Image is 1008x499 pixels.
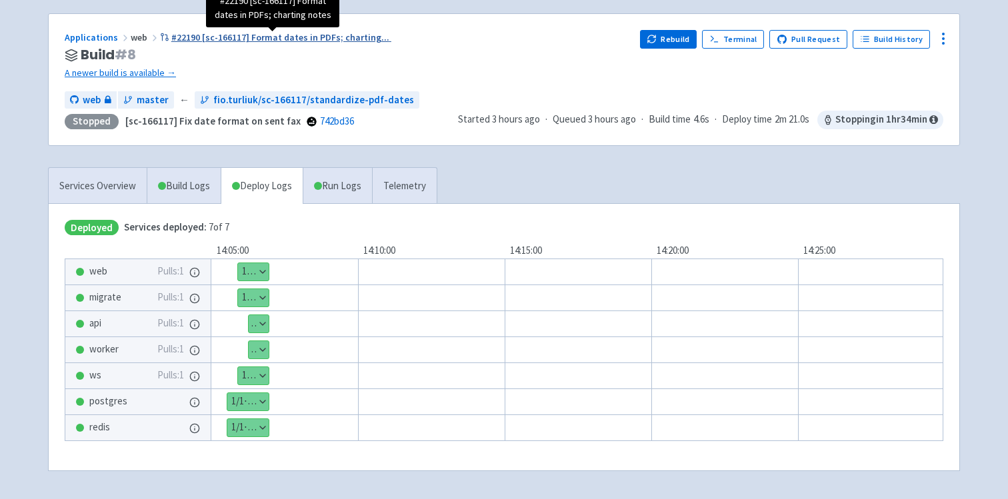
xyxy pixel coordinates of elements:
span: ← [179,93,189,108]
span: web [131,31,160,43]
span: ws [89,368,101,383]
a: #22190 [sc-166117] Format dates in PDFs; charting... [160,31,391,43]
span: master [137,93,169,108]
div: · · · [458,111,943,129]
span: web [89,264,107,279]
span: 4.6s [693,112,709,127]
a: master [118,91,174,109]
span: Services deployed: [124,221,207,233]
span: Stopping in 1 hr 34 min [817,111,943,129]
span: Pulls: 1 [157,316,184,331]
span: worker [89,342,119,357]
span: api [89,316,101,331]
a: Build History [853,30,930,49]
a: 742bd36 [320,115,354,127]
a: fio.turliuk/sc-166117/standardize-pdf-dates [195,91,419,109]
span: web [83,93,101,108]
div: 14:25:00 [798,243,945,258]
a: Deploy Logs [221,168,303,205]
div: 14:05:00 [211,243,358,258]
span: Started [458,113,540,125]
span: Pulls: 1 [157,264,184,279]
span: #22190 [sc-166117] Format dates in PDFs; charting ... [171,31,389,43]
span: Pulls: 1 [157,342,184,357]
span: Pulls: 1 [157,368,184,383]
span: Deployed [65,220,119,235]
time: 3 hours ago [492,113,540,125]
a: Pull Request [769,30,847,49]
span: fio.turliuk/sc-166117/standardize-pdf-dates [213,93,414,108]
a: Terminal [702,30,764,49]
span: migrate [89,290,121,305]
div: 14:10:00 [358,243,505,258]
span: 2m 21.0s [775,112,809,127]
span: Deploy time [722,112,772,127]
button: Rebuild [640,30,697,49]
time: 3 hours ago [588,113,636,125]
a: Telemetry [372,168,437,205]
strong: [sc-166117] Fix date format on sent fax [125,115,301,127]
a: Applications [65,31,131,43]
div: 14:15:00 [505,243,651,258]
a: A newer build is available → [65,65,629,81]
div: Stopped [65,114,119,129]
span: 7 of 7 [124,220,229,235]
a: Build Logs [147,168,221,205]
span: # 8 [115,45,136,64]
span: Build time [649,112,691,127]
a: web [65,91,117,109]
span: Pulls: 1 [157,290,184,305]
div: 14:20:00 [651,243,798,258]
span: Build [81,47,136,63]
span: Queued [553,113,636,125]
span: redis [89,420,110,435]
a: Run Logs [303,168,372,205]
a: Services Overview [49,168,147,205]
span: postgres [89,394,127,409]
